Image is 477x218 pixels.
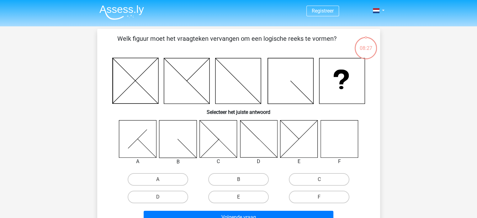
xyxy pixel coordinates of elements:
div: F [316,158,363,165]
label: A [128,173,188,186]
label: D [128,191,188,203]
label: C [289,173,349,186]
div: 08:27 [354,36,378,52]
div: A [114,158,162,165]
label: F [289,191,349,203]
h6: Selecteer het juiste antwoord [107,104,370,115]
a: Registreer [312,8,334,14]
img: Assessly [99,5,144,20]
div: D [235,158,283,165]
div: B [154,158,202,166]
div: E [275,158,323,165]
label: B [208,173,269,186]
p: Welk figuur moet het vraagteken vervangen om een logische reeks te vormen? [107,34,347,53]
label: E [208,191,269,203]
div: C [195,158,242,165]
